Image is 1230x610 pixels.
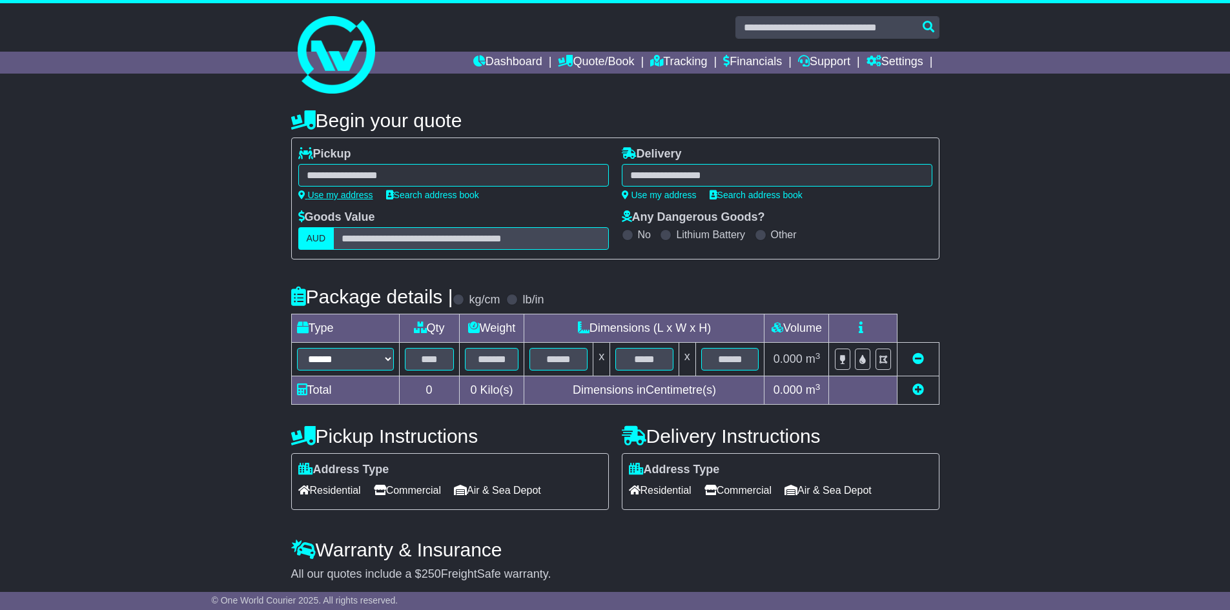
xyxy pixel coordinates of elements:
h4: Package details | [291,286,453,307]
td: x [679,343,695,376]
span: 0 [470,383,477,396]
label: Delivery [622,147,682,161]
label: Other [771,229,797,241]
span: © One World Courier 2025. All rights reserved. [212,595,398,605]
label: Pickup [298,147,351,161]
label: Goods Value [298,210,375,225]
a: Remove this item [912,352,924,365]
td: Type [291,314,399,343]
span: m [806,352,821,365]
label: No [638,229,651,241]
td: Kilo(s) [459,376,524,405]
h4: Pickup Instructions [291,425,609,447]
a: Use my address [622,190,697,200]
span: Residential [298,480,361,500]
a: Tracking [650,52,707,74]
label: Address Type [629,463,720,477]
a: Search address book [386,190,479,200]
a: Settings [866,52,923,74]
span: 0.000 [774,352,803,365]
label: Address Type [298,463,389,477]
label: AUD [298,227,334,250]
td: x [593,343,610,376]
h4: Begin your quote [291,110,939,131]
span: Air & Sea Depot [784,480,872,500]
h4: Delivery Instructions [622,425,939,447]
td: 0 [399,376,459,405]
td: Weight [459,314,524,343]
label: kg/cm [469,293,500,307]
td: Dimensions in Centimetre(s) [524,376,764,405]
label: lb/in [522,293,544,307]
span: Residential [629,480,692,500]
a: Quote/Book [558,52,634,74]
sup: 3 [815,382,821,392]
span: Air & Sea Depot [454,480,541,500]
td: Dimensions (L x W x H) [524,314,764,343]
sup: 3 [815,351,821,361]
a: Search address book [710,190,803,200]
span: Commercial [704,480,772,500]
a: Add new item [912,383,924,396]
h4: Warranty & Insurance [291,539,939,560]
a: Dashboard [473,52,542,74]
span: 0.000 [774,383,803,396]
td: Qty [399,314,459,343]
a: Financials [723,52,782,74]
label: Lithium Battery [676,229,745,241]
span: 250 [422,567,441,580]
label: Any Dangerous Goods? [622,210,765,225]
td: Total [291,376,399,405]
div: All our quotes include a $ FreightSafe warranty. [291,567,939,582]
a: Use my address [298,190,373,200]
span: Commercial [374,480,441,500]
a: Support [798,52,850,74]
td: Volume [764,314,829,343]
span: m [806,383,821,396]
